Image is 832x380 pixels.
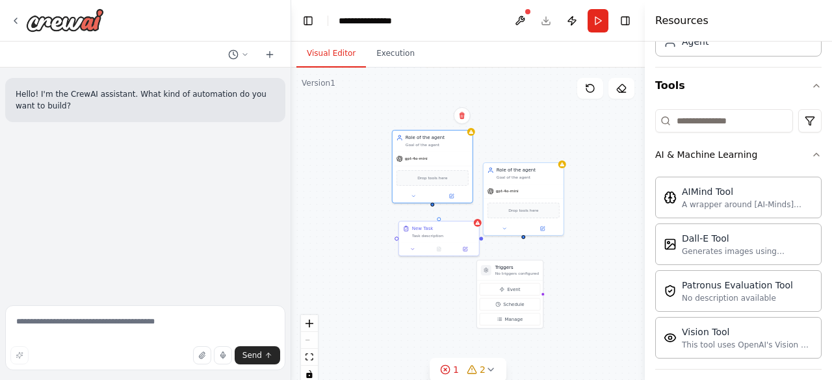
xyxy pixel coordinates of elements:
[480,283,540,296] button: Event
[524,225,561,233] button: Open in side panel
[664,331,677,344] img: Visiontool
[682,35,708,48] div: Agent
[682,246,813,257] div: Generates images using OpenAI's Dall-E model.
[223,47,254,62] button: Switch to previous chat
[655,171,822,369] div: AI & Machine Learning
[299,12,317,30] button: Hide left sidebar
[10,346,29,364] button: Improve this prompt
[508,207,538,214] span: Drop tools here
[235,346,280,364] button: Send
[496,188,519,194] span: gpt-4o-mini
[483,162,564,236] div: Role of the agentGoal of the agentgpt-4o-miniDrop tools here
[453,363,459,376] span: 1
[301,315,318,332] button: zoom in
[664,285,677,298] img: Patronusevaltool
[682,293,793,303] div: No description available
[682,185,813,198] div: AIMind Tool
[480,363,486,376] span: 2
[296,40,366,68] button: Visual Editor
[655,68,822,104] button: Tools
[664,238,677,251] img: Dalletool
[655,13,708,29] h4: Resources
[16,88,275,112] p: Hello! I'm the CrewAI assistant. What kind of automation do you want to build?
[664,191,677,204] img: Aimindtool
[682,199,813,210] div: A wrapper around [AI-Minds]([URL][DOMAIN_NAME]). Useful for when you need answers to questions fr...
[476,260,543,329] div: TriggersNo triggers configuredEventScheduleManage
[412,233,475,238] div: Task description
[26,8,104,32] img: Logo
[433,192,470,200] button: Open in side panel
[682,232,813,245] div: Dall-E Tool
[214,346,232,364] button: Click to speak your automation idea
[412,225,434,232] div: New Task
[302,78,335,88] div: Version 1
[495,271,539,276] p: No triggers configured
[616,12,634,30] button: Hide right sidebar
[366,40,425,68] button: Execution
[405,156,428,161] span: gpt-4o-mini
[655,138,822,171] button: AI & Machine Learning
[682,340,813,350] div: This tool uses OpenAI's Vision API to describe the contents of an image.
[503,301,524,307] span: Schedule
[392,130,473,203] div: Role of the agentGoal of the agentgpt-4o-miniDrop tools here
[301,349,318,366] button: fit view
[682,325,813,338] div: Vision Tool
[505,316,523,322] span: Manage
[497,167,560,173] div: Role of the agent
[480,298,540,310] button: Schedule
[682,279,793,292] div: Patronus Evaluation Tool
[339,14,404,27] nav: breadcrumb
[480,313,540,325] button: Manage
[507,286,520,292] span: Event
[495,264,539,271] h3: Triggers
[425,245,452,253] button: No output available
[497,175,560,180] div: Goal of the agent
[454,245,476,253] button: Open in side panel
[454,107,471,124] button: Delete node
[417,175,447,181] span: Drop tools here
[406,142,469,147] div: Goal of the agent
[259,47,280,62] button: Start a new chat
[398,221,480,257] div: New TaskTask description
[193,346,211,364] button: Upload files
[655,148,757,161] div: AI & Machine Learning
[406,134,469,141] div: Role of the agent
[242,350,262,361] span: Send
